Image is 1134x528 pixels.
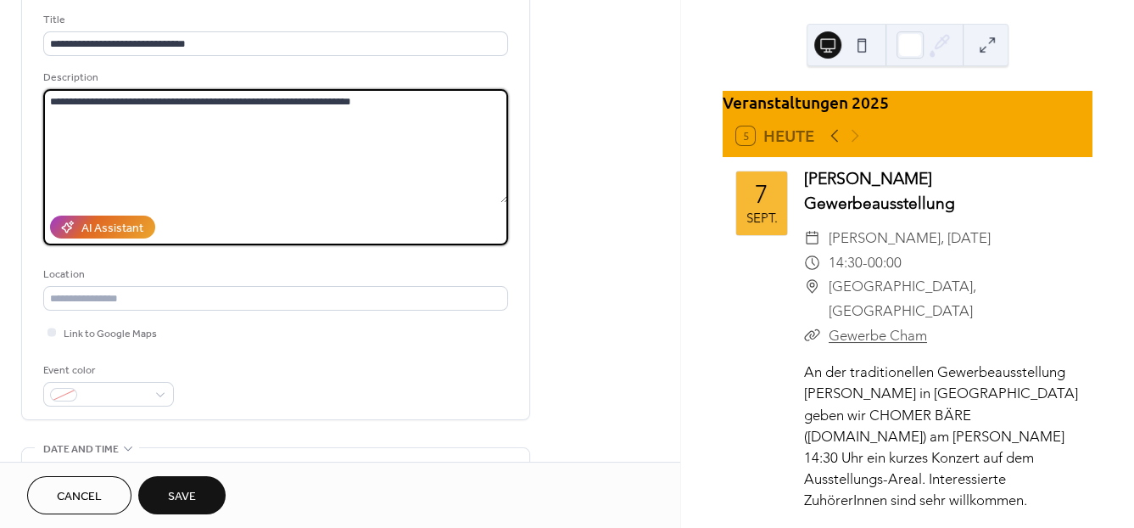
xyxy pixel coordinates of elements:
a: Gewerbe Cham [829,327,927,344]
div: AI Assistant [81,220,143,238]
div: Sept. [746,211,778,224]
span: [PERSON_NAME], [DATE] [829,226,991,250]
div: ​ [804,226,820,250]
div: Event color [43,362,170,379]
span: Cancel [57,488,102,506]
span: Date and time [43,441,119,458]
div: ​ [804,323,820,348]
div: ​ [804,274,820,299]
span: 14:30 [829,250,863,275]
div: ​ [804,250,820,275]
span: Save [168,488,196,506]
span: Link to Google Maps [64,325,157,343]
div: Title [43,11,505,29]
div: An der traditionellen Gewerbeausstellung [PERSON_NAME] in [GEOGRAPHIC_DATA] geben wir CHOMER BÄRE... [804,362,1079,511]
a: [PERSON_NAME] Gewerbeausstellung [804,169,955,213]
span: - [863,250,868,275]
div: Location [43,266,505,284]
div: Veranstaltungen 2025 [723,91,1092,115]
div: Description [43,69,505,87]
div: 7 [755,182,768,207]
button: Save [138,476,226,514]
button: Cancel [27,476,131,514]
span: 00:00 [868,250,902,275]
span: [GEOGRAPHIC_DATA], [GEOGRAPHIC_DATA] [829,274,1079,323]
button: AI Assistant [50,216,155,239]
